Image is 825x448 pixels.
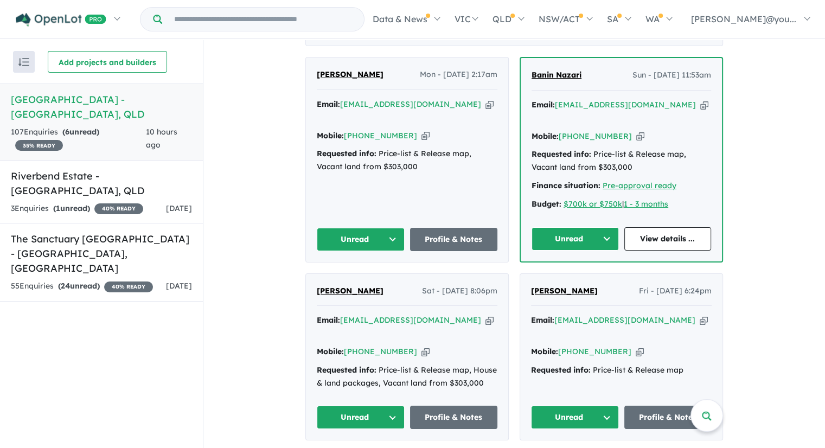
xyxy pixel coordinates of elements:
a: Profile & Notes [410,406,498,429]
a: [EMAIL_ADDRESS][DOMAIN_NAME] [340,315,481,325]
a: [PERSON_NAME] [317,68,383,81]
div: Price-list & Release map, Vacant land from $303,000 [317,148,497,174]
span: Mon - [DATE] 2:17am [420,68,497,81]
a: [EMAIL_ADDRESS][DOMAIN_NAME] [555,100,696,110]
img: Openlot PRO Logo White [16,13,106,27]
h5: The Sanctuary [GEOGRAPHIC_DATA] - [GEOGRAPHIC_DATA] , [GEOGRAPHIC_DATA] [11,232,192,276]
strong: Requested info: [317,149,376,158]
strong: Mobile: [317,347,344,356]
button: Copy [421,130,430,142]
img: sort.svg [18,58,29,66]
div: 107 Enquir ies [11,126,146,152]
input: Try estate name, suburb, builder or developer [164,8,362,31]
button: Unread [532,227,619,251]
strong: Email: [317,315,340,325]
button: Unread [531,406,619,429]
strong: Requested info: [317,365,376,375]
a: Pre-approval ready [603,181,676,190]
strong: ( unread) [62,127,99,137]
div: Price-list & Release map, House & land packages, Vacant land from $303,000 [317,364,497,390]
span: 24 [61,281,70,291]
button: Copy [700,99,708,111]
h5: [GEOGRAPHIC_DATA] - [GEOGRAPHIC_DATA] , QLD [11,92,192,121]
a: [EMAIL_ADDRESS][DOMAIN_NAME] [340,99,481,109]
strong: Mobile: [532,131,559,141]
span: Fri - [DATE] 6:24pm [639,285,712,298]
span: Banin Nazari [532,70,581,80]
strong: ( unread) [58,281,100,291]
h5: Riverbend Estate - [GEOGRAPHIC_DATA] , QLD [11,169,192,198]
div: | [532,198,711,211]
button: Copy [421,346,430,357]
span: 10 hours ago [146,127,177,150]
button: Copy [485,99,494,110]
button: Copy [636,346,644,357]
a: Profile & Notes [624,406,712,429]
a: [EMAIL_ADDRESS][DOMAIN_NAME] [554,315,695,325]
a: View details ... [624,227,712,251]
a: [PHONE_NUMBER] [559,131,632,141]
strong: Email: [532,100,555,110]
strong: Mobile: [531,347,558,356]
strong: Email: [531,315,554,325]
button: Unread [317,228,405,251]
span: 1 [56,203,60,213]
strong: ( unread) [53,203,90,213]
span: [PERSON_NAME] [317,69,383,79]
div: 55 Enquir ies [11,280,153,293]
span: Sat - [DATE] 8:06pm [422,285,497,298]
a: $700k or $750k [564,199,622,209]
button: Copy [636,131,644,142]
button: Unread [317,406,405,429]
span: Sun - [DATE] 11:53am [632,69,711,82]
button: Copy [485,315,494,326]
button: Copy [700,315,708,326]
strong: Requested info: [531,365,591,375]
span: [PERSON_NAME] [531,286,598,296]
span: [DATE] [166,203,192,213]
div: 3 Enquir ies [11,202,143,215]
span: 40 % READY [94,203,143,214]
a: [PHONE_NUMBER] [344,131,417,140]
span: 40 % READY [104,281,153,292]
span: [PERSON_NAME]@you... [691,14,796,24]
a: [PHONE_NUMBER] [344,347,417,356]
span: 35 % READY [15,140,63,151]
a: [PHONE_NUMBER] [558,347,631,356]
div: Price-list & Release map [531,364,712,377]
a: 1 - 3 months [624,199,668,209]
strong: Email: [317,99,340,109]
strong: Requested info: [532,149,591,159]
a: Banin Nazari [532,69,581,82]
span: 6 [65,127,69,137]
a: [PERSON_NAME] [317,285,383,298]
span: [PERSON_NAME] [317,286,383,296]
strong: Budget: [532,199,561,209]
a: [PERSON_NAME] [531,285,598,298]
span: [DATE] [166,281,192,291]
strong: Mobile: [317,131,344,140]
strong: Finance situation: [532,181,600,190]
button: Add projects and builders [48,51,167,73]
div: Price-list & Release map, Vacant land from $303,000 [532,148,711,174]
a: Profile & Notes [410,228,498,251]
